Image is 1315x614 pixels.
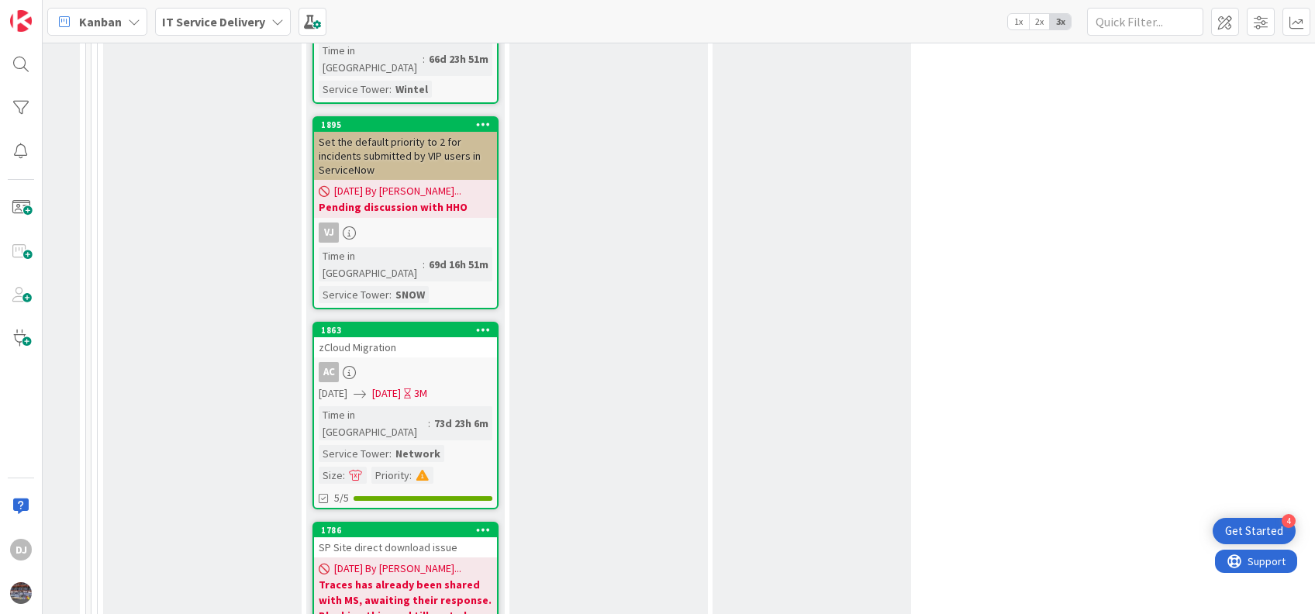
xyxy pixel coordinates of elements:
img: avatar [10,582,32,604]
div: Wintel [392,81,432,98]
span: [DATE] [372,385,401,402]
div: 1863zCloud Migration [314,323,497,357]
span: : [423,256,425,273]
div: Service Tower [319,286,389,303]
div: Get Started [1225,523,1283,539]
img: Visit kanbanzone.com [10,10,32,32]
div: 73d 23h 6m [430,415,492,432]
a: 1863zCloud MigrationAC[DATE][DATE]3MTime in [GEOGRAPHIC_DATA]:73d 23h 6mService Tower:NetworkSize... [312,322,499,509]
div: Set the default priority to 2 for incidents submitted by VIP users in ServiceNow [314,132,497,180]
b: IT Service Delivery [162,14,265,29]
div: zCloud Migration [314,337,497,357]
span: Support [33,2,71,21]
div: DJ [10,539,32,561]
div: Time in [GEOGRAPHIC_DATA] [319,406,428,440]
div: AC [319,362,339,382]
span: [DATE] By [PERSON_NAME]... [334,183,461,199]
span: Kanban [79,12,122,31]
div: Priority [371,467,409,484]
div: Network [392,445,444,462]
div: 1786SP Site direct download issue [314,523,497,557]
div: Service Tower [319,445,389,462]
b: Pending discussion with HHO [319,199,492,215]
div: 1786 [314,523,497,537]
div: Size [319,467,343,484]
div: SP Site direct download issue [314,537,497,557]
div: Time in [GEOGRAPHIC_DATA] [319,247,423,281]
div: 69d 16h 51m [425,256,492,273]
div: 66d 23h 51m [425,50,492,67]
div: 1863 [314,323,497,337]
div: 1863 [321,325,497,336]
div: AC [314,362,497,382]
span: [DATE] [319,385,347,402]
div: Service Tower [319,81,389,98]
a: 1895Set the default priority to 2 for incidents submitted by VIP users in ServiceNow[DATE] By [PE... [312,116,499,309]
span: : [428,415,430,432]
span: : [389,445,392,462]
div: 3M [414,385,427,402]
input: Quick Filter... [1087,8,1203,36]
span: : [343,467,345,484]
div: 1786 [321,525,497,536]
span: [DATE] By [PERSON_NAME]... [334,561,461,577]
div: Time in [GEOGRAPHIC_DATA] [319,42,423,76]
span: : [423,50,425,67]
div: VJ [314,222,497,243]
span: : [389,81,392,98]
span: 3x [1050,14,1071,29]
div: 1895 [321,119,497,130]
div: VJ [319,222,339,243]
div: 1895 [314,118,497,132]
div: 1895Set the default priority to 2 for incidents submitted by VIP users in ServiceNow [314,118,497,180]
span: 5/5 [334,490,349,506]
span: 1x [1008,14,1029,29]
span: 2x [1029,14,1050,29]
div: Open Get Started checklist, remaining modules: 4 [1213,518,1296,544]
div: 4 [1282,514,1296,528]
span: : [389,286,392,303]
span: : [409,467,412,484]
div: SNOW [392,286,429,303]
